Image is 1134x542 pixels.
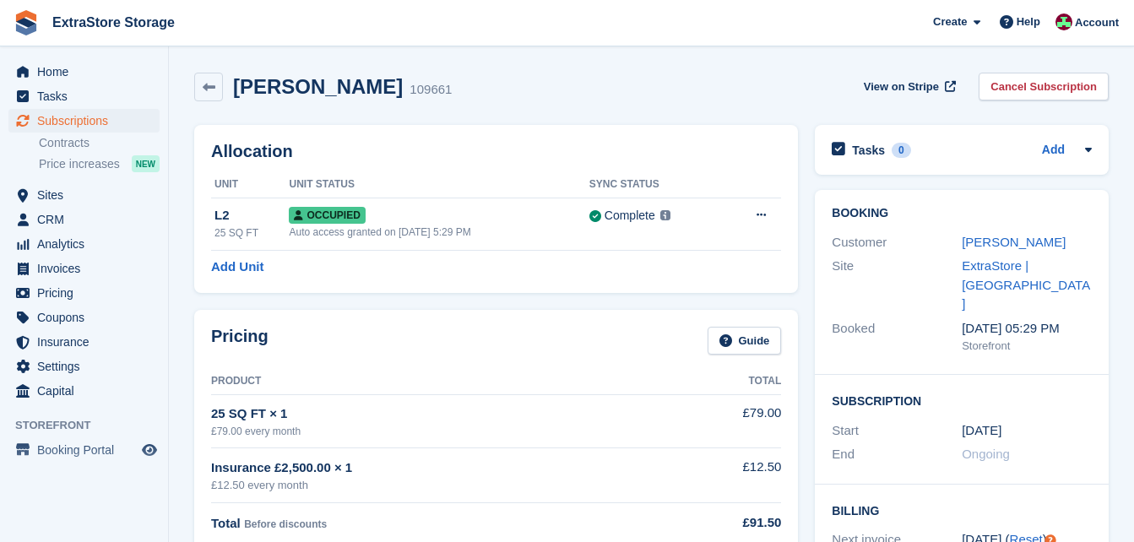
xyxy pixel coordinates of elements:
[832,445,962,464] div: End
[211,257,263,277] a: Add Unit
[132,155,160,172] div: NEW
[705,394,781,447] td: £79.00
[233,75,403,98] h2: [PERSON_NAME]
[37,109,138,133] span: Subscriptions
[962,421,1001,441] time: 2025-09-22 00:00:00 UTC
[8,306,160,329] a: menu
[832,257,962,314] div: Site
[8,60,160,84] a: menu
[211,327,269,355] h2: Pricing
[8,183,160,207] a: menu
[864,79,939,95] span: View on Stripe
[892,143,911,158] div: 0
[8,330,160,354] a: menu
[37,84,138,108] span: Tasks
[708,327,782,355] a: Guide
[832,233,962,252] div: Customer
[962,447,1010,461] span: Ongoing
[211,477,705,494] div: £12.50 every month
[37,438,138,462] span: Booking Portal
[214,225,289,241] div: 25 SQ FT
[1055,14,1072,30] img: Chelsea Parker
[1075,14,1119,31] span: Account
[410,80,452,100] div: 109661
[8,109,160,133] a: menu
[14,10,39,35] img: stora-icon-8386f47178a22dfd0bd8f6a31ec36ba5ce8667c1dd55bd0f319d3a0aa187defe.svg
[289,225,589,240] div: Auto access granted on [DATE] 5:29 PM
[211,368,705,395] th: Product
[139,440,160,460] a: Preview store
[37,60,138,84] span: Home
[1017,14,1040,30] span: Help
[8,355,160,378] a: menu
[832,392,1092,409] h2: Subscription
[8,232,160,256] a: menu
[8,257,160,280] a: menu
[832,501,1092,518] h2: Billing
[962,338,1092,355] div: Storefront
[211,404,705,424] div: 25 SQ FT × 1
[8,84,160,108] a: menu
[211,516,241,530] span: Total
[962,258,1090,311] a: ExtraStore | [GEOGRAPHIC_DATA]
[8,379,160,403] a: menu
[705,448,781,503] td: £12.50
[589,171,723,198] th: Sync Status
[962,235,1066,249] a: [PERSON_NAME]
[8,208,160,231] a: menu
[979,73,1109,100] a: Cancel Subscription
[37,183,138,207] span: Sites
[39,156,120,172] span: Price increases
[1042,141,1065,160] a: Add
[705,513,781,533] div: £91.50
[214,206,289,225] div: L2
[37,281,138,305] span: Pricing
[852,143,885,158] h2: Tasks
[37,306,138,329] span: Coupons
[8,281,160,305] a: menu
[832,319,962,355] div: Booked
[8,438,160,462] a: menu
[39,135,160,151] a: Contracts
[15,417,168,434] span: Storefront
[660,210,670,220] img: icon-info-grey-7440780725fd019a000dd9b08b2336e03edf1995a4989e88bcd33f0948082b44.svg
[857,73,959,100] a: View on Stripe
[832,421,962,441] div: Start
[211,142,781,161] h2: Allocation
[211,458,705,478] div: Insurance £2,500.00 × 1
[46,8,182,36] a: ExtraStore Storage
[933,14,967,30] span: Create
[39,154,160,173] a: Price increases NEW
[605,207,655,225] div: Complete
[37,232,138,256] span: Analytics
[37,330,138,354] span: Insurance
[37,379,138,403] span: Capital
[37,355,138,378] span: Settings
[37,257,138,280] span: Invoices
[289,207,365,224] span: Occupied
[211,424,705,439] div: £79.00 every month
[962,319,1092,339] div: [DATE] 05:29 PM
[289,171,589,198] th: Unit Status
[244,518,327,530] span: Before discounts
[37,208,138,231] span: CRM
[832,207,1092,220] h2: Booking
[211,171,289,198] th: Unit
[705,368,781,395] th: Total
